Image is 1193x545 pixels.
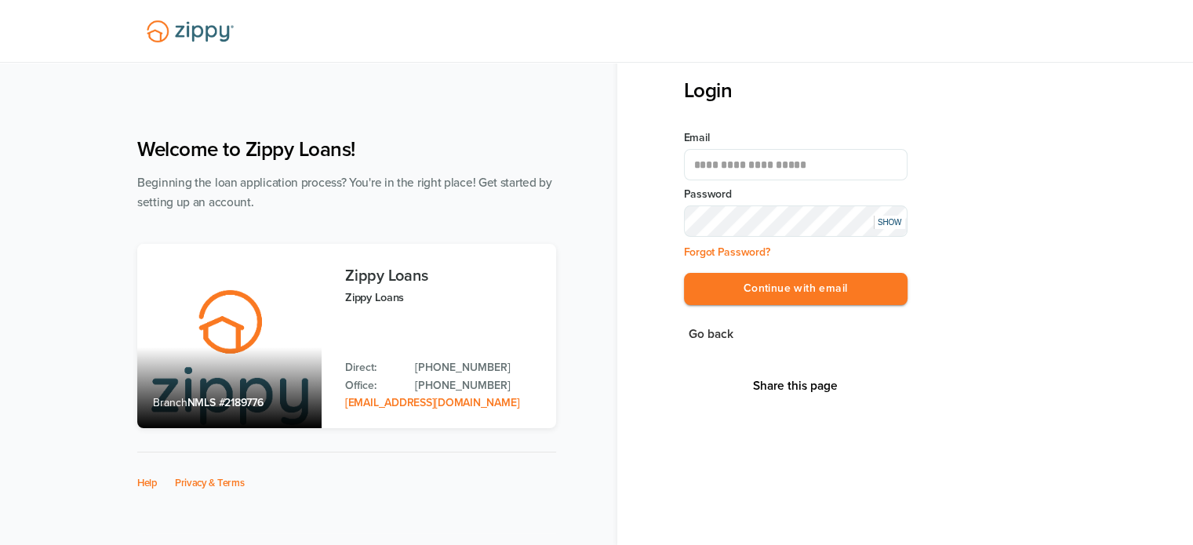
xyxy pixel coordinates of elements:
[153,396,187,409] span: Branch
[415,377,540,394] a: Office Phone: 512-975-2947
[684,245,770,259] a: Forgot Password?
[175,477,245,489] a: Privacy & Terms
[684,324,738,345] button: Go back
[345,289,540,307] p: Zippy Loans
[137,477,158,489] a: Help
[345,396,519,409] a: Email Address: zippyguide@zippymh.com
[748,378,842,394] button: Share This Page
[684,187,907,202] label: Password
[684,149,907,180] input: Email Address
[684,205,907,237] input: Input Password
[415,359,540,376] a: Direct Phone: 512-975-2947
[345,377,399,394] p: Office:
[137,137,556,162] h1: Welcome to Zippy Loans!
[345,359,399,376] p: Direct:
[874,216,905,229] div: SHOW
[684,78,907,103] h3: Login
[345,267,540,285] h3: Zippy Loans
[684,273,907,305] button: Continue with email
[684,130,907,146] label: Email
[137,13,243,49] img: Lender Logo
[187,396,264,409] span: NMLS #2189776
[137,176,552,209] span: Beginning the loan application process? You're in the right place! Get started by setting up an a...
